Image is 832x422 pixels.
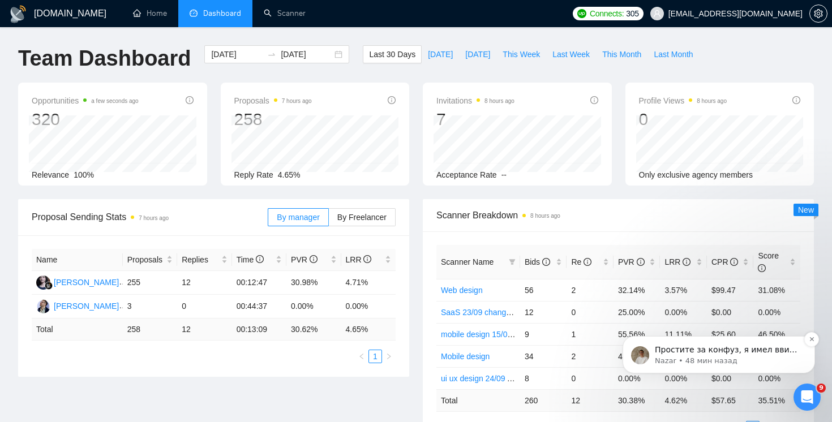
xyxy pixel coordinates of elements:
[286,271,341,295] td: 30.98%
[54,276,119,288] div: [PERSON_NAME]
[428,48,453,61] span: [DATE]
[567,345,614,367] td: 2
[792,96,800,104] span: info-circle
[186,96,194,104] span: info-circle
[794,384,821,411] iframe: Intercom live chat
[133,8,167,18] a: homeHome
[602,48,641,61] span: This Month
[267,50,276,59] span: to
[234,94,312,107] span: Proposals
[590,7,624,20] span: Connects:
[277,213,319,222] span: By manager
[9,5,27,23] img: logo
[291,255,318,264] span: PVR
[753,389,800,411] td: 35.51 %
[36,299,50,313] img: YH
[798,205,814,214] span: New
[369,48,415,61] span: Last 30 Days
[190,9,198,17] span: dashboard
[503,48,540,61] span: This Week
[465,48,490,61] span: [DATE]
[520,345,567,367] td: 34
[234,170,273,179] span: Reply Rate
[660,389,707,411] td: 4.62 %
[653,10,661,18] span: user
[49,91,195,101] p: Message from Nazar, sent 48 мин назад
[267,50,276,59] span: swap-right
[32,318,123,341] td: Total
[639,94,727,107] span: Profile Views
[232,271,286,295] td: 00:12:47
[123,318,177,341] td: 258
[546,45,596,63] button: Last Week
[509,259,516,265] span: filter
[436,170,497,179] span: Acceptance Rate
[654,48,693,61] span: Last Month
[177,249,231,271] th: Replies
[310,255,318,263] span: info-circle
[278,170,301,179] span: 4.65%
[264,8,306,18] a: searchScanner
[520,301,567,323] td: 12
[567,279,614,301] td: 2
[809,9,827,18] a: setting
[484,98,514,104] time: 8 hours ago
[707,389,754,411] td: $ 57.65
[25,81,44,100] img: Profile image for Nazar
[436,109,514,130] div: 7
[436,94,514,107] span: Invitations
[614,389,661,411] td: 30.38 %
[286,295,341,318] td: 0.00%
[234,109,312,130] div: 258
[810,9,827,18] span: setting
[281,48,332,61] input: End date
[337,213,387,222] span: By Freelancer
[577,9,586,18] img: upwork-logo.png
[697,98,727,104] time: 8 hours ago
[683,258,691,266] span: info-circle
[758,264,766,272] span: info-circle
[758,251,779,273] span: Score
[358,353,365,360] span: left
[637,258,645,266] span: info-circle
[584,258,591,266] span: info-circle
[17,71,209,109] div: message notification from Nazar, 48 мин назад. Простите за конфуз, я имел ввиду как раз таки "бид"😊
[567,389,614,411] td: 12
[355,350,368,363] li: Previous Page
[590,96,598,104] span: info-circle
[177,318,231,341] td: 12
[459,45,496,63] button: [DATE]
[501,170,507,179] span: --
[123,295,177,318] td: 3
[520,389,567,411] td: 260
[49,80,194,101] span: Простите за конфуз, я имел ввиду как раз таки "бид"😊
[182,253,218,266] span: Replies
[567,323,614,345] td: 1
[436,208,800,222] span: Scanner Breakdown
[256,255,264,263] span: info-circle
[36,277,119,286] a: RS[PERSON_NAME]
[346,255,372,264] span: LRR
[36,275,50,290] img: RS
[32,109,139,130] div: 320
[18,45,191,72] h1: Team Dashboard
[711,257,738,266] span: CPR
[363,255,371,263] span: info-circle
[618,257,645,266] span: PVR
[341,295,396,318] td: 0.00%
[199,67,213,82] button: Dismiss notification
[232,318,286,341] td: 00:13:09
[441,330,613,339] a: mobile design 15/09 cover letter another first part
[520,323,567,345] td: 9
[45,282,53,290] img: gigradar-bm.png
[542,258,550,266] span: info-circle
[368,350,382,363] li: 1
[520,279,567,301] td: 56
[567,301,614,323] td: 0
[441,286,483,295] a: Web design
[32,94,139,107] span: Opportunities
[817,384,826,393] span: 9
[596,45,647,63] button: This Month
[422,45,459,63] button: [DATE]
[54,300,119,312] div: [PERSON_NAME]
